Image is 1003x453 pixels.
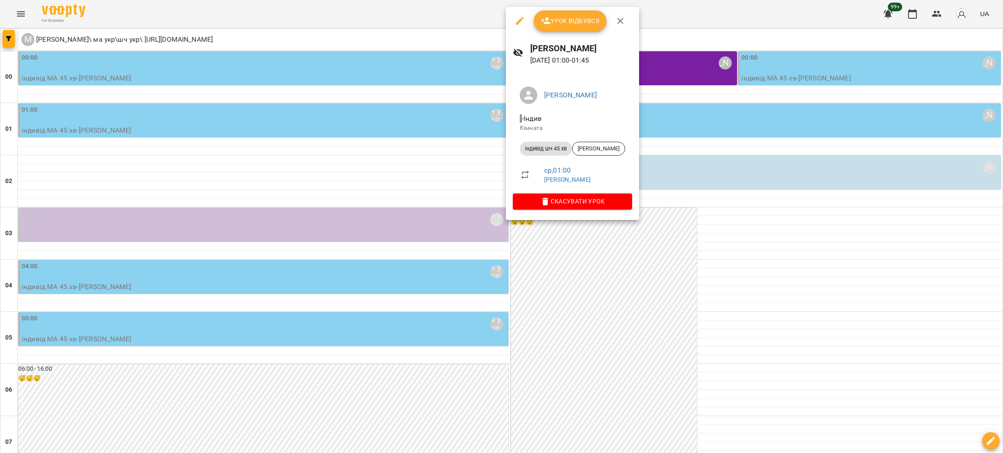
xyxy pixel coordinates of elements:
[572,142,625,156] div: [PERSON_NAME]
[530,55,632,66] p: [DATE] 01:00 - 01:45
[520,114,543,123] span: - Індив
[520,124,625,133] p: Кімната
[544,166,571,174] a: ср , 01:00
[534,10,607,31] button: Урок відбувся
[530,42,632,55] h6: [PERSON_NAME]
[544,91,597,99] a: [PERSON_NAME]
[513,193,632,209] button: Скасувати Урок
[544,176,591,183] a: [PERSON_NAME]
[520,196,625,207] span: Скасувати Урок
[520,145,572,153] span: індивід шч 45 хв
[572,145,625,153] span: [PERSON_NAME]
[541,16,600,26] span: Урок відбувся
